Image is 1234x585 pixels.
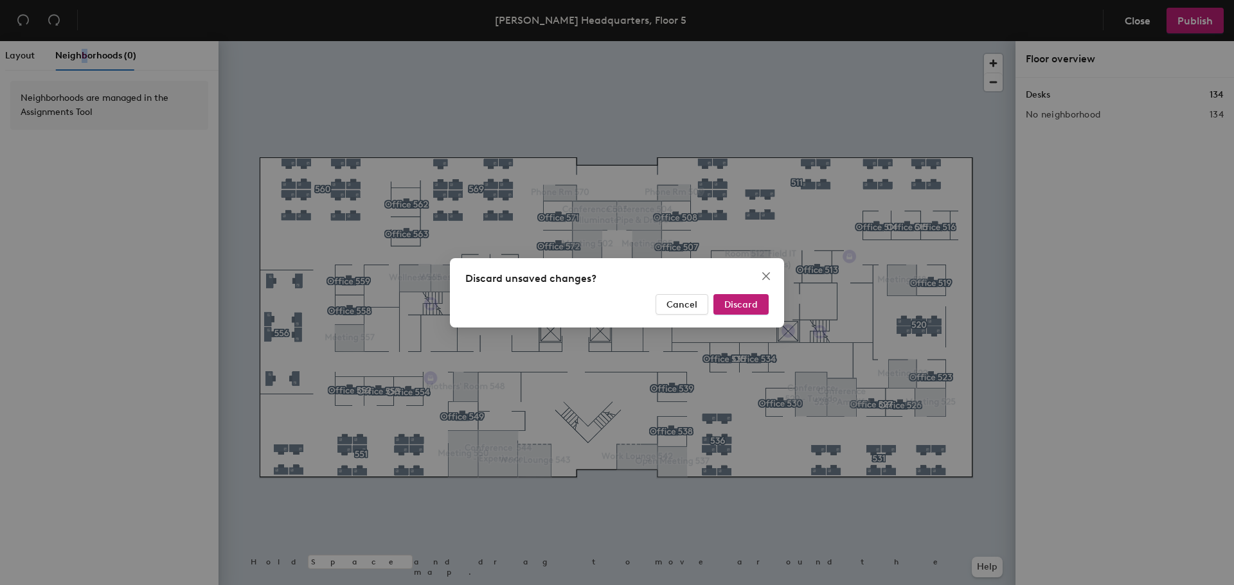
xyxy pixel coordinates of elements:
[666,299,697,310] span: Cancel
[465,271,769,286] div: Discard unsaved changes?
[724,299,758,310] span: Discard
[761,271,771,281] span: close
[713,294,769,315] button: Discard
[756,271,776,281] span: Close
[656,294,708,315] button: Cancel
[756,266,776,286] button: Close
